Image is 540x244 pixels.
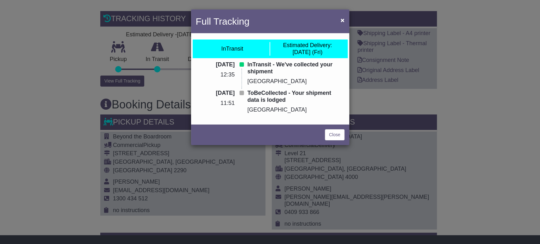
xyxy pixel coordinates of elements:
p: ToBeCollected - Your shipment data is lodged [247,90,344,103]
p: [GEOGRAPHIC_DATA] [247,107,344,113]
span: × [340,16,344,24]
span: Estimated Delivery: [283,42,332,48]
p: 11:51 [196,100,235,107]
p: InTransit - We've collected your shipment [247,61,344,75]
h4: Full Tracking [196,14,250,28]
p: [DATE] [196,61,235,68]
p: [DATE] [196,90,235,97]
button: Close [337,14,347,27]
div: [DATE] (Fri) [283,42,332,56]
a: Close [325,129,344,140]
p: 12:35 [196,71,235,78]
p: [GEOGRAPHIC_DATA] [247,78,344,85]
div: InTransit [221,46,243,52]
